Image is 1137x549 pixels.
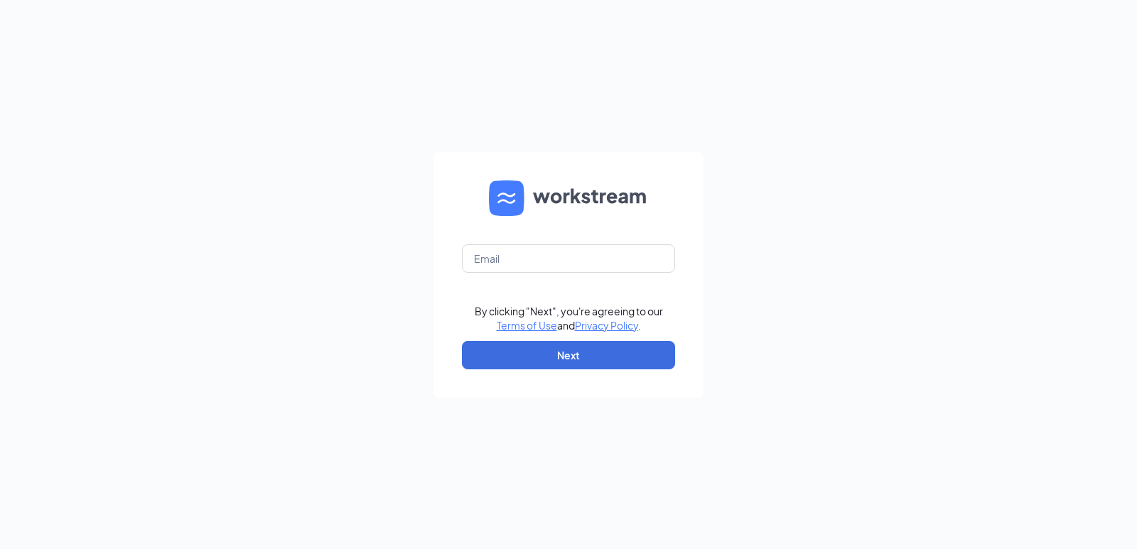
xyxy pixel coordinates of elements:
[575,319,638,332] a: Privacy Policy
[497,319,557,332] a: Terms of Use
[462,244,675,273] input: Email
[462,341,675,369] button: Next
[475,304,663,332] div: By clicking "Next", you're agreeing to our and .
[489,180,648,216] img: WS logo and Workstream text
